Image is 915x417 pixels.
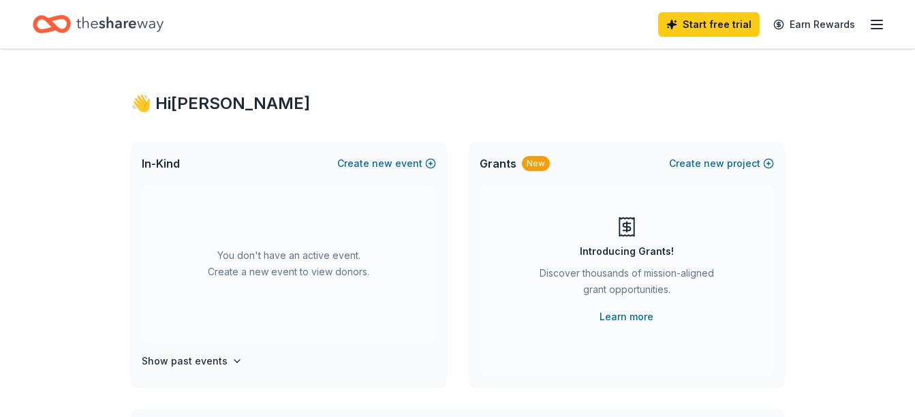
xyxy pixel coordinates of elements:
[580,243,674,260] div: Introducing Grants!
[33,8,164,40] a: Home
[337,155,436,172] button: Createnewevent
[142,155,180,172] span: In-Kind
[600,309,653,325] a: Learn more
[372,155,392,172] span: new
[480,155,516,172] span: Grants
[142,353,228,369] h4: Show past events
[522,156,550,171] div: New
[704,155,724,172] span: new
[669,155,774,172] button: Createnewproject
[765,12,863,37] a: Earn Rewards
[142,185,436,342] div: You don't have an active event. Create a new event to view donors.
[142,353,243,369] button: Show past events
[131,93,785,114] div: 👋 Hi [PERSON_NAME]
[534,265,719,303] div: Discover thousands of mission-aligned grant opportunities.
[658,12,760,37] a: Start free trial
